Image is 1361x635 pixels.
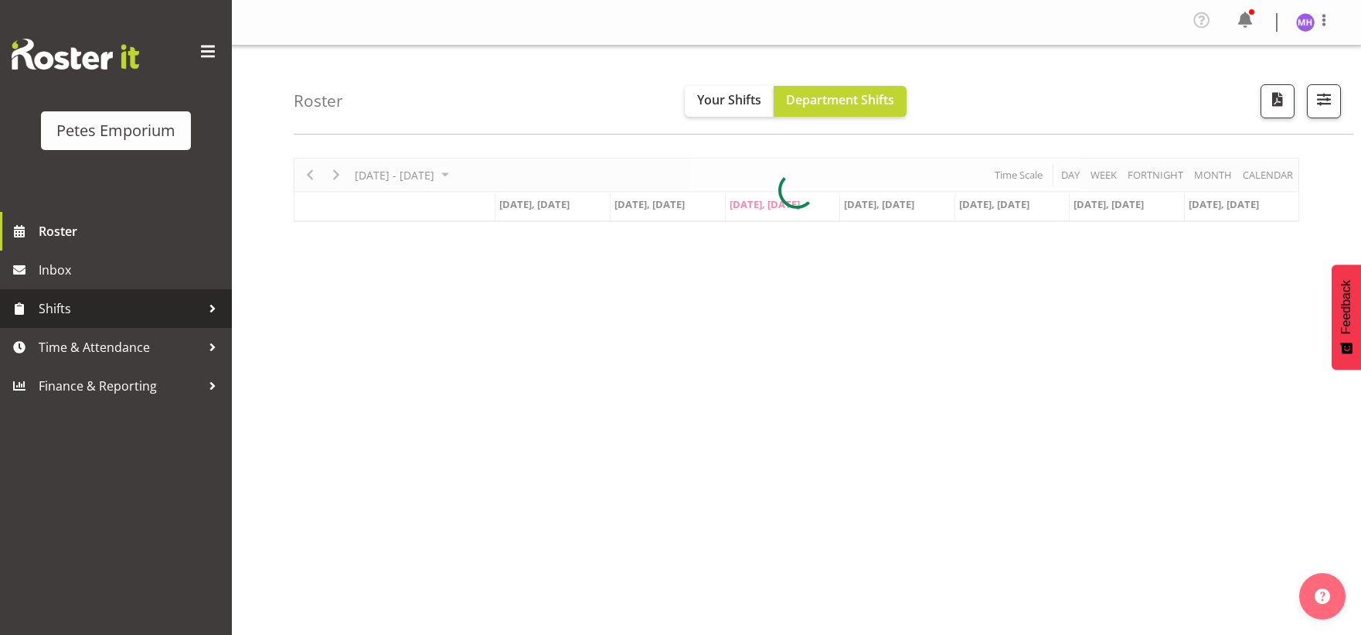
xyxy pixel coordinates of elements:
span: Feedback [1339,280,1353,334]
button: Filter Shifts [1307,84,1341,118]
span: Inbox [39,258,224,282]
span: Department Shifts [786,91,894,108]
button: Your Shifts [685,86,774,117]
img: mackenzie-halford4471.jpg [1296,13,1315,32]
span: Shifts [39,297,201,320]
img: Rosterit website logo [12,39,139,70]
span: Roster [39,220,224,243]
button: Download a PDF of the roster according to the set date range. [1261,84,1295,118]
span: Finance & Reporting [39,374,201,398]
span: Your Shifts [697,91,761,108]
img: help-xxl-2.png [1315,589,1330,604]
button: Department Shifts [774,86,907,117]
span: Time & Attendance [39,336,201,359]
h4: Roster [294,92,343,110]
button: Feedback - Show survey [1332,265,1361,370]
div: Petes Emporium [56,119,175,142]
